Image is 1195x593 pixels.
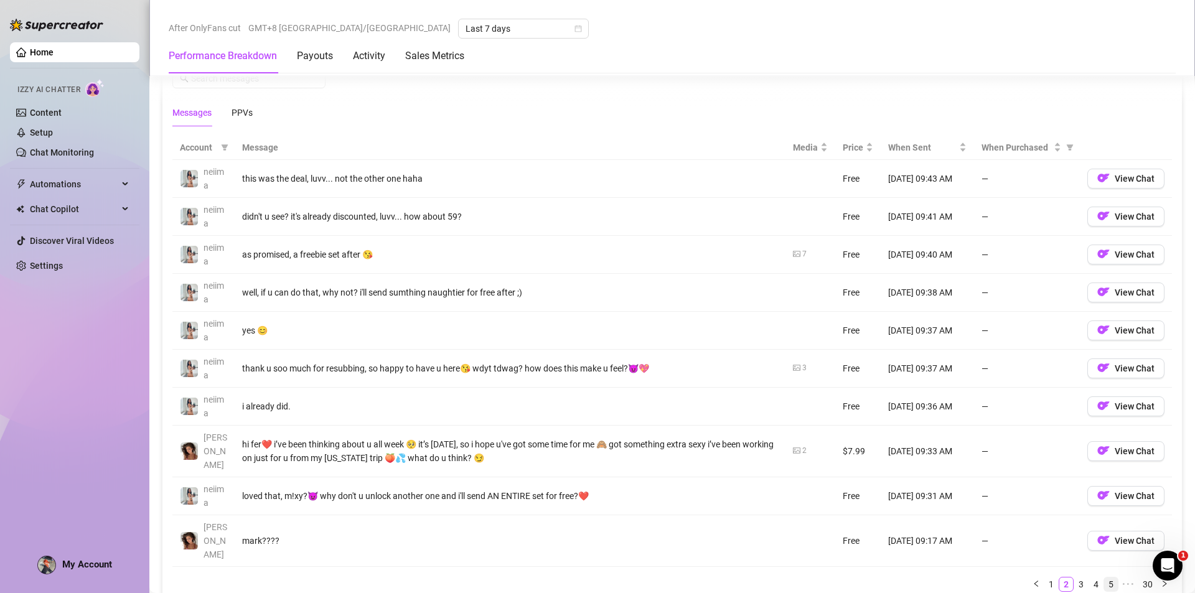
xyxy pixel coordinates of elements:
[793,250,800,258] span: picture
[793,141,818,154] span: Media
[204,319,224,342] span: neiima
[204,432,227,470] span: [PERSON_NAME]
[62,559,112,570] span: My Account
[1089,577,1103,591] a: 4
[180,322,198,339] img: neiima
[1097,248,1110,260] img: OF
[1074,577,1088,591] a: 3
[1115,491,1155,501] span: View Chat
[1115,401,1155,411] span: View Chat
[1115,446,1155,456] span: View Chat
[180,532,198,549] img: Chloe
[1115,325,1155,335] span: View Chat
[180,74,189,83] span: search
[1087,358,1165,378] button: OFView Chat
[1139,577,1156,591] a: 30
[180,398,198,415] img: neiima
[835,515,881,567] td: Free
[1115,250,1155,259] span: View Chat
[204,357,224,380] span: neiima
[881,198,974,236] td: [DATE] 09:41 AM
[204,395,224,418] span: neiima
[1153,551,1183,581] iframe: Intercom live chat
[204,281,224,304] span: neiima
[974,160,1080,198] td: —
[172,106,212,119] div: Messages
[1097,489,1110,502] img: OF
[1115,363,1155,373] span: View Chat
[16,179,26,189] span: thunderbolt
[835,274,881,312] td: Free
[353,49,385,63] div: Activity
[1104,577,1118,592] li: 5
[1115,287,1155,297] span: View Chat
[881,477,974,515] td: [DATE] 09:31 AM
[242,437,778,465] div: hi fer❤️ i’ve been thinking about u all week 🥺 it’s [DATE], so i hope u've got some time for me 🙈...
[10,19,103,31] img: logo-BBDzfeDw.svg
[1097,534,1110,546] img: OF
[974,426,1080,477] td: —
[204,205,224,228] span: neiima
[30,199,118,219] span: Chat Copilot
[242,210,778,223] div: didn't u see? it's already discounted, luvv... how about 59?
[574,25,582,32] span: calendar
[1044,577,1058,591] a: 1
[881,274,974,312] td: [DATE] 09:38 AM
[888,141,957,154] span: When Sent
[1087,366,1165,376] a: OFView Chat
[1087,493,1165,503] a: OFView Chat
[835,160,881,198] td: Free
[1097,286,1110,298] img: OF
[974,312,1080,350] td: —
[835,312,881,350] td: Free
[169,19,241,37] span: After OnlyFans cut
[180,141,216,154] span: Account
[1118,577,1138,592] span: •••
[1087,531,1165,551] button: OFView Chat
[1066,144,1074,151] span: filter
[204,484,224,508] span: neiima
[204,522,227,559] span: [PERSON_NAME]
[1115,536,1155,546] span: View Chat
[1157,577,1172,592] button: right
[974,136,1080,160] th: When Purchased
[1087,169,1165,189] button: OFView Chat
[1029,577,1044,592] button: left
[785,136,835,160] th: Media
[974,388,1080,426] td: —
[974,236,1080,274] td: —
[802,362,807,374] div: 3
[30,128,53,138] a: Setup
[1087,252,1165,262] a: OFView Chat
[974,350,1080,388] td: —
[191,72,318,85] input: Search messages
[1087,282,1165,302] button: OFView Chat
[881,515,974,567] td: [DATE] 09:17 AM
[881,426,974,477] td: [DATE] 09:33 AM
[218,138,231,157] span: filter
[982,141,1051,154] span: When Purchased
[405,49,464,63] div: Sales Metrics
[1087,396,1165,416] button: OFView Chat
[881,160,974,198] td: [DATE] 09:43 AM
[180,208,198,225] img: neiima
[835,477,881,515] td: Free
[835,198,881,236] td: Free
[881,388,974,426] td: [DATE] 09:36 AM
[1064,138,1076,157] span: filter
[1087,404,1165,414] a: OFView Chat
[881,312,974,350] td: [DATE] 09:37 AM
[242,172,778,185] div: this was the deal, luvv... not the other one haha
[1097,210,1110,222] img: OF
[1115,212,1155,222] span: View Chat
[1161,580,1168,587] span: right
[180,170,198,187] img: neiima
[180,284,198,301] img: neiima
[835,236,881,274] td: Free
[1104,577,1118,591] a: 5
[802,445,807,457] div: 2
[232,106,253,119] div: PPVs
[793,447,800,454] span: picture
[1029,577,1044,592] li: Previous Page
[1097,399,1110,412] img: OF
